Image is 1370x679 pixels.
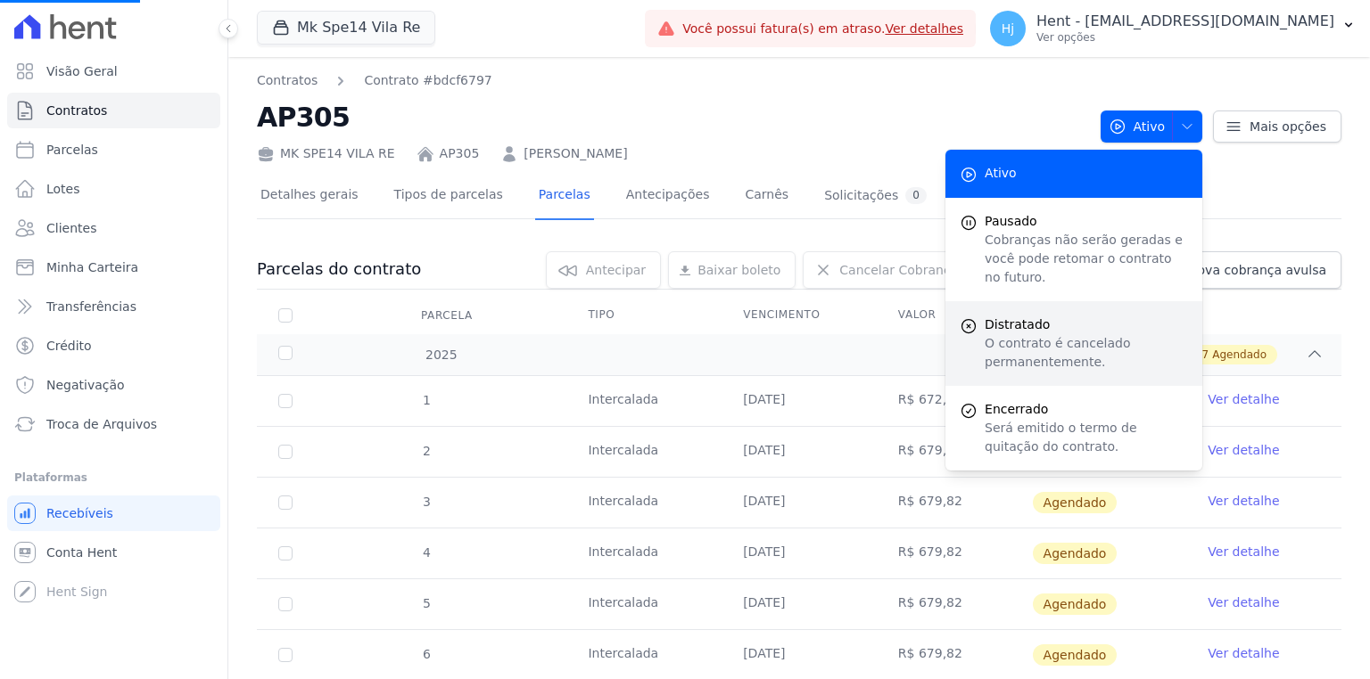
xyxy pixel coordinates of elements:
td: Intercalada [566,478,722,528]
a: Conta Hent [7,535,220,570]
span: Parcelas [46,141,98,159]
input: default [278,597,293,611]
a: Encerrado Será emitido o termo de quitação do contrato. [945,386,1202,470]
input: default [278,648,293,662]
a: AP305 [440,144,480,163]
span: Ativo [1109,110,1166,143]
span: Recebíveis [46,504,113,522]
button: Pausado Cobranças não serão geradas e você pode retomar o contrato no futuro. [945,198,1202,301]
input: default [278,495,293,510]
a: Ver detalhes [885,21,963,36]
th: Tipo [566,297,722,334]
span: Você possui fatura(s) em atraso. [682,20,963,38]
a: Carnês [741,173,792,220]
td: [DATE] [722,579,877,629]
span: Distratado [985,315,1188,334]
span: Ativo [985,164,1017,183]
span: Agendado [1033,644,1118,666]
span: Clientes [46,219,96,237]
a: Ver detalhe [1208,390,1279,408]
td: Intercalada [566,528,722,578]
a: Lotes [7,171,220,207]
span: Lotes [46,180,80,198]
span: Crédito [46,337,92,355]
div: Solicitações [824,187,927,204]
span: 2 [421,444,431,458]
a: [PERSON_NAME] [524,144,627,163]
a: Ver detalhe [1208,543,1279,560]
td: R$ 672,40 [877,376,1032,426]
td: Intercalada [566,579,722,629]
a: Detalhes gerais [257,173,362,220]
span: Contratos [46,102,107,119]
button: Hj Hent - [EMAIL_ADDRESS][DOMAIN_NAME] Ver opções [976,4,1370,53]
td: R$ 679,82 [877,528,1032,578]
td: [DATE] [722,478,877,528]
span: 5 [421,596,431,610]
a: Visão Geral [7,53,220,89]
a: Recebíveis [7,495,220,531]
a: Crédito [7,328,220,364]
a: Mais opções [1213,110,1341,143]
button: Ativo [1101,110,1203,143]
a: Contratos [7,93,220,128]
a: Negativação [7,367,220,403]
span: Agendado [1033,543,1118,564]
a: Troca de Arquivos [7,406,220,442]
span: Agendado [1033,492,1118,513]
span: Agendado [1212,347,1267,363]
span: Encerrado [985,400,1188,419]
span: Visão Geral [46,62,118,80]
span: Minha Carteira [46,258,138,276]
span: Hj [1002,22,1014,35]
span: 7 [1202,347,1209,363]
td: R$ 679,82 [877,427,1032,477]
div: Plataformas [14,467,213,488]
p: Ver opções [1036,30,1334,45]
span: Mais opções [1250,118,1326,135]
span: Negativação [46,376,125,394]
a: Solicitações0 [821,173,930,220]
span: Agendado [1033,593,1118,615]
p: Cobranças não serão geradas e você pode retomar o contrato no futuro. [985,231,1188,287]
nav: Breadcrumb [257,71,1086,90]
a: Antecipações [623,173,714,220]
span: Nova cobrança avulsa [1188,261,1326,279]
h2: AP305 [257,97,1086,137]
td: [DATE] [722,376,877,426]
nav: Breadcrumb [257,71,492,90]
p: Hent - [EMAIL_ADDRESS][DOMAIN_NAME] [1036,12,1334,30]
a: Contratos [257,71,318,90]
a: Parcelas [7,132,220,168]
a: Clientes [7,210,220,246]
a: Nova cobrança avulsa [1151,251,1341,289]
input: default [278,394,293,408]
a: Contrato #bdcf6797 [364,71,491,90]
th: Valor [877,297,1032,334]
td: R$ 679,82 [877,579,1032,629]
p: Será emitido o termo de quitação do contrato. [985,419,1188,456]
span: 3 [421,495,431,509]
span: 6 [421,647,431,661]
th: Vencimento [722,297,877,334]
a: Ver detalhe [1208,441,1279,459]
td: R$ 679,82 [877,478,1032,528]
a: Distratado O contrato é cancelado permanentemente. [945,301,1202,386]
h3: Parcelas do contrato [257,258,421,280]
input: default [278,546,293,560]
input: default [278,445,293,459]
span: Troca de Arquivos [46,415,157,433]
span: 4 [421,545,431,560]
td: [DATE] [722,528,877,578]
td: Intercalada [566,376,722,426]
td: [DATE] [722,427,877,477]
div: 0 [905,187,927,204]
span: Pausado [985,212,1188,231]
a: Ver detalhe [1208,593,1279,611]
p: O contrato é cancelado permanentemente. [985,334,1188,372]
span: 1 [421,393,431,407]
a: Minha Carteira [7,250,220,285]
a: Ver detalhe [1208,644,1279,662]
div: Parcela [400,298,494,333]
span: Transferências [46,298,136,315]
